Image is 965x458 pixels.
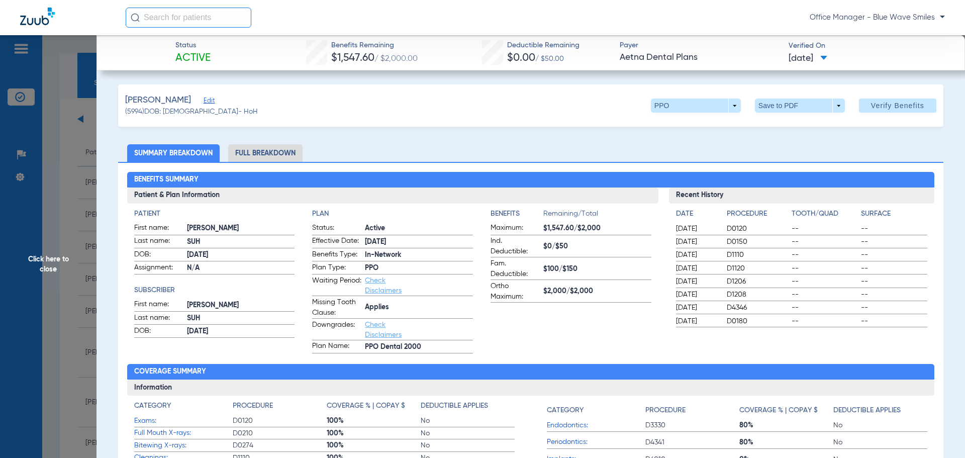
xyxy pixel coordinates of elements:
[233,401,327,415] app-breakdown-title: Procedure
[374,55,418,63] span: / $2,000.00
[327,401,421,415] app-breakdown-title: Coverage % | Copay $
[547,401,645,419] app-breakdown-title: Category
[365,250,473,260] span: In-Network
[134,326,183,338] span: DOB:
[134,223,183,235] span: First name:
[228,144,303,162] li: Full Breakdown
[175,40,211,51] span: Status
[312,341,361,353] span: Plan Name:
[134,262,183,274] span: Assignment:
[312,320,361,340] span: Downgrades:
[676,209,718,219] h4: Date
[127,144,220,162] li: Summary Breakdown
[233,428,327,438] span: D0210
[727,237,788,247] span: D0150
[676,250,718,260] span: [DATE]
[491,209,543,219] h4: Benefits
[676,277,718,287] span: [DATE]
[365,237,473,247] span: [DATE]
[134,428,233,438] span: Full Mouth X-rays:
[312,209,473,219] app-breakdown-title: Plan
[727,224,788,234] span: D0120
[134,285,295,296] h4: Subscriber
[327,440,421,450] span: 100%
[543,286,651,297] span: $2,000/$2,000
[187,326,295,337] span: [DATE]
[676,237,718,247] span: [DATE]
[127,364,935,380] h2: Coverage Summary
[727,290,788,300] span: D1208
[126,8,251,28] input: Search for patients
[312,297,361,318] span: Missing Tooth Clause:
[134,401,171,411] h4: Category
[507,53,535,63] span: $0.00
[187,223,295,234] span: [PERSON_NAME]
[134,209,295,219] h4: Patient
[175,51,211,65] span: Active
[187,237,295,247] span: SUH
[204,97,213,107] span: Edit
[727,263,788,273] span: D1120
[739,420,833,430] span: 80%
[312,276,361,296] span: Waiting Period:
[134,236,183,248] span: Last name:
[491,223,540,235] span: Maximum:
[20,8,55,25] img: Zuub Logo
[727,209,788,219] h4: Procedure
[676,224,718,234] span: [DATE]
[669,188,935,204] h3: Recent History
[727,303,788,313] span: D4346
[645,401,739,419] app-breakdown-title: Procedure
[187,300,295,311] span: [PERSON_NAME]
[543,209,651,223] span: Remaining/Total
[327,416,421,426] span: 100%
[810,13,945,23] span: Office Manager - Blue Wave Smiles
[331,53,374,63] span: $1,547.60
[740,54,965,458] iframe: Chat Widget
[727,209,788,223] app-breakdown-title: Procedure
[727,250,788,260] span: D1110
[620,51,780,64] span: Aetna Dental Plans
[331,40,418,51] span: Benefits Remaining
[507,40,580,51] span: Deductible Remaining
[543,223,651,234] span: $1,547.60/$2,000
[312,249,361,261] span: Benefits Type:
[543,241,651,252] span: $0/$50
[676,263,718,273] span: [DATE]
[676,303,718,313] span: [DATE]
[127,172,935,188] h2: Benefits Summary
[651,99,741,113] button: PPO
[645,420,739,430] span: D3330
[491,281,540,302] span: Ortho Maximum:
[789,41,949,51] span: Verified On
[134,249,183,261] span: DOB:
[312,236,361,248] span: Effective Date:
[312,262,361,274] span: Plan Type:
[187,313,295,324] span: SUH
[727,277,788,287] span: D1206
[645,405,686,416] h4: Procedure
[421,401,488,411] h4: Deductible Applies
[134,416,233,426] span: Exams:
[312,223,361,235] span: Status:
[134,299,183,311] span: First name:
[134,313,183,325] span: Last name:
[645,437,739,447] span: D4341
[676,316,718,326] span: [DATE]
[125,107,258,117] span: (5994) DOB: [DEMOGRAPHIC_DATA] - HoH
[491,236,540,257] span: Ind. Deductible:
[543,264,651,274] span: $100/$150
[127,188,658,204] h3: Patient & Plan Information
[233,416,327,426] span: D0120
[739,437,833,447] span: 80%
[739,401,833,419] app-breakdown-title: Coverage % | Copay $
[547,437,645,447] span: Periodontics:
[421,416,515,426] span: No
[789,52,827,65] span: [DATE]
[491,209,543,223] app-breakdown-title: Benefits
[365,321,402,338] a: Check Disclaimers
[421,401,515,415] app-breakdown-title: Deductible Applies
